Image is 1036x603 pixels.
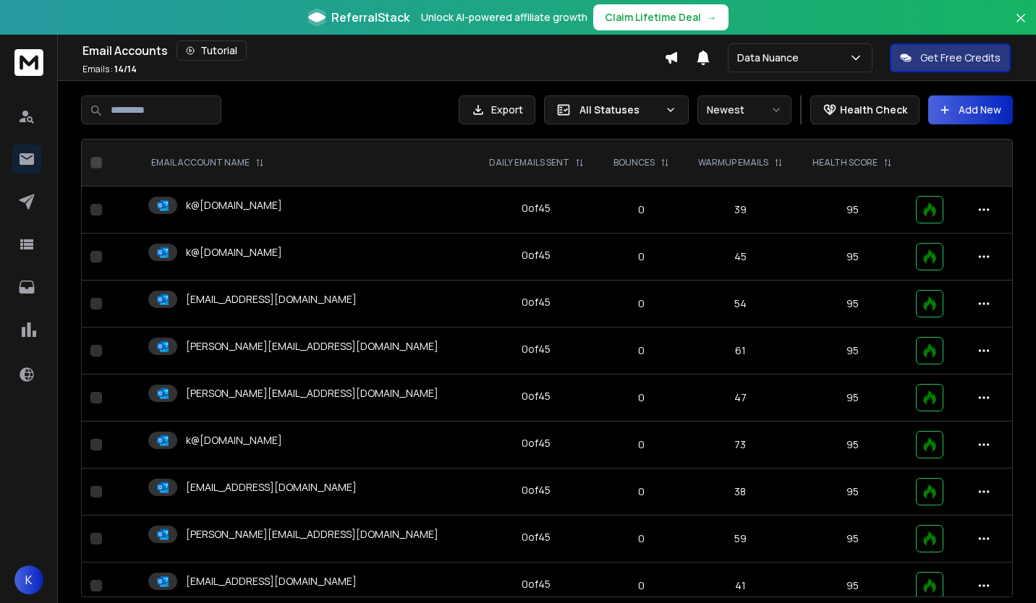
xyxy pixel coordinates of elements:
button: Export [459,95,535,124]
div: 0 of 45 [522,389,551,403]
p: Data Nuance [737,51,804,65]
td: 61 [683,328,798,375]
p: k@[DOMAIN_NAME] [186,433,282,448]
p: [PERSON_NAME][EMAIL_ADDRESS][DOMAIN_NAME] [186,339,438,354]
td: 95 [798,516,907,563]
span: 14 / 14 [114,63,137,75]
td: 95 [798,469,907,516]
div: 0 of 45 [522,248,551,262]
td: 73 [683,422,798,469]
p: DAILY EMAILS SENT [489,157,569,168]
p: 0 [608,343,674,358]
p: [PERSON_NAME][EMAIL_ADDRESS][DOMAIN_NAME] [186,527,438,542]
td: 59 [683,516,798,563]
div: 0 of 45 [522,201,551,215]
td: 45 [683,234,798,281]
p: All Statuses [579,103,659,117]
button: K [14,565,43,594]
div: 0 of 45 [522,577,551,591]
td: 38 [683,469,798,516]
p: Emails : [82,64,137,75]
td: 47 [683,375,798,422]
button: Claim Lifetime Deal→ [593,4,729,30]
p: [EMAIL_ADDRESS][DOMAIN_NAME] [186,292,357,307]
p: k@[DOMAIN_NAME] [186,245,282,260]
p: 0 [608,437,674,452]
td: 95 [798,234,907,281]
p: 0 [608,249,674,264]
span: → [707,10,717,25]
td: 39 [683,187,798,234]
p: 0 [608,202,674,217]
p: 0 [608,390,674,405]
p: 0 [608,578,674,593]
td: 95 [798,187,907,234]
p: Get Free Credits [920,51,1001,65]
div: 0 of 45 [522,436,551,450]
button: Health Check [810,95,920,124]
button: Add New [928,95,1013,124]
p: k@[DOMAIN_NAME] [186,198,282,213]
div: EMAIL ACCOUNT NAME [151,157,264,168]
p: WARMUP EMAILS [698,157,768,168]
td: 95 [798,422,907,469]
p: Unlock AI-powered affiliate growth [421,10,587,25]
div: 0 of 45 [522,342,551,356]
td: 95 [798,328,907,375]
p: [EMAIL_ADDRESS][DOMAIN_NAME] [186,574,357,589]
p: HEALTH SCORE [812,157,878,168]
p: Health Check [840,103,907,117]
td: 95 [798,281,907,328]
p: [PERSON_NAME][EMAIL_ADDRESS][DOMAIN_NAME] [186,386,438,401]
span: ReferralStack [331,9,409,26]
div: 0 of 45 [522,530,551,544]
div: 0 of 45 [522,483,551,497]
td: 95 [798,375,907,422]
td: 54 [683,281,798,328]
button: Get Free Credits [890,43,1011,72]
p: BOUNCES [613,157,655,168]
button: Newest [697,95,791,124]
div: 0 of 45 [522,295,551,309]
div: Email Accounts [82,40,664,61]
p: [EMAIL_ADDRESS][DOMAIN_NAME] [186,480,357,495]
button: Tutorial [177,40,247,61]
p: 0 [608,484,674,499]
p: 0 [608,531,674,546]
button: Close banner [1011,9,1030,43]
p: 0 [608,296,674,311]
